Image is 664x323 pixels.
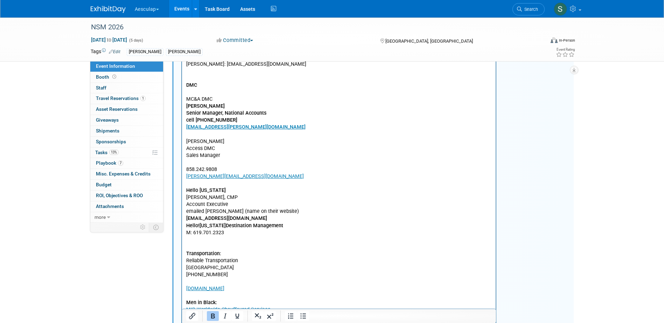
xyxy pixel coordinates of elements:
div: Event Format [503,36,575,47]
button: Underline [231,311,243,321]
a: more [90,212,163,223]
span: Staff [96,85,106,91]
span: Booth [96,74,118,80]
td: Tags [91,48,120,56]
span: Giveaways [96,117,119,123]
a: Travel Reservations1 [90,93,163,104]
span: 7 [118,160,123,166]
span: Asset Reservations [96,106,138,112]
span: more [95,214,106,220]
span: to [106,37,112,43]
button: Italic [219,311,231,321]
a: Tasks13% [90,148,163,158]
a: ROI, Objectives & ROO [90,191,163,201]
button: Insert/edit link [186,311,198,321]
button: Numbered list [285,311,297,321]
span: [DATE] [DATE] [91,37,127,43]
img: Format-Inperson.png [551,37,558,43]
div: In-Person [559,38,575,43]
span: Misc. Expenses & Credits [96,171,151,177]
span: Shipments [96,128,119,134]
span: Tasks [95,150,119,155]
img: Sara Hurson [554,2,567,16]
span: 1 [140,96,146,101]
a: Budget [90,180,163,190]
a: Booth [90,72,163,82]
td: Toggle Event Tabs [149,223,163,232]
span: ROI, Objectives & ROO [96,193,143,198]
a: Search [512,3,545,15]
a: Misc. Expenses & Credits [90,169,163,179]
span: Sponsorships [96,139,126,144]
button: Bullet list [297,311,309,321]
span: [GEOGRAPHIC_DATA], [GEOGRAPHIC_DATA] [385,38,473,44]
div: [PERSON_NAME] [166,48,203,56]
span: Budget [96,182,112,187]
button: Subscript [252,311,264,321]
span: Booth not reserved yet [111,74,118,79]
span: (5 days) [128,38,143,43]
a: Sponsorships [90,137,163,147]
div: [PERSON_NAME] [127,48,163,56]
a: Edit [109,49,120,54]
a: Event Information [90,61,163,72]
div: NSM 2026 [89,21,534,34]
span: Search [522,7,538,12]
img: ExhibitDay [91,6,126,13]
button: Bold [207,311,219,321]
a: Playbook7 [90,158,163,168]
a: Asset Reservations [90,104,163,115]
button: Committed [214,37,256,44]
a: Shipments [90,126,163,136]
div: Event Rating [556,48,575,51]
a: Giveaways [90,115,163,125]
span: Event Information [96,63,135,69]
span: Playbook [96,160,123,166]
td: Personalize Event Tab Strip [137,223,149,232]
a: Attachments [90,201,163,212]
span: Travel Reservations [96,95,146,101]
span: 13% [109,150,119,155]
span: Attachments [96,203,124,209]
a: Staff [90,83,163,93]
button: Superscript [264,311,276,321]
